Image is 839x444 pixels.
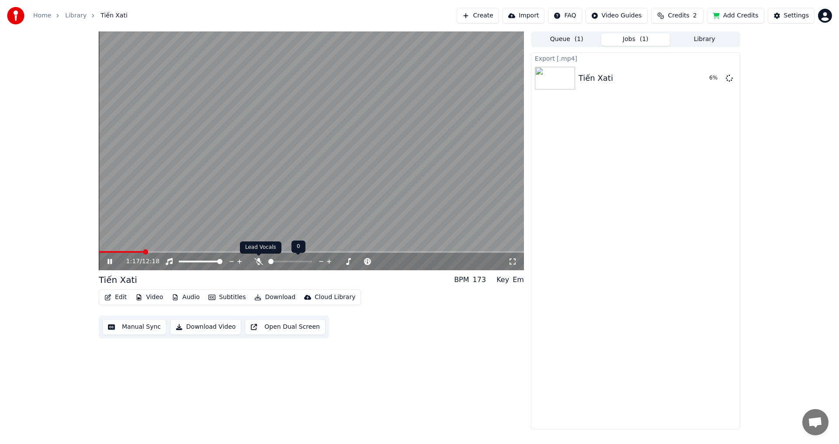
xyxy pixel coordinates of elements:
div: 0 [291,241,305,253]
span: ( 1 ) [575,35,583,44]
span: Tiến Xati [101,11,128,20]
div: Tiến Xati [99,274,137,286]
div: Cloud Library [315,293,355,302]
span: ( 1 ) [640,35,648,44]
span: 1:17 [126,257,140,266]
div: BPM [454,275,469,285]
button: Edit [101,291,130,303]
button: Video Guides [586,8,648,24]
div: Tiến Xati [579,72,613,84]
div: 6 % [709,75,722,82]
button: Download Video [170,319,241,335]
span: Credits [668,11,689,20]
button: Open Dual Screen [245,319,326,335]
button: FAQ [548,8,582,24]
button: Subtitles [205,291,249,303]
div: / [126,257,147,266]
div: 173 [473,275,486,285]
div: Em [513,275,524,285]
span: 12:18 [142,257,159,266]
div: Key [496,275,509,285]
a: Library [65,11,87,20]
div: Settings [784,11,809,20]
button: Create [457,8,499,24]
button: Credits2 [651,8,704,24]
a: Open chat [802,409,829,435]
div: Export [.mp4] [531,53,740,63]
img: youka [7,7,24,24]
nav: breadcrumb [33,11,128,20]
div: Lead Vocals [240,241,281,254]
button: Add Credits [707,8,764,24]
button: Manual Sync [102,319,166,335]
a: Home [33,11,51,20]
button: Library [670,33,739,46]
span: 2 [693,11,697,20]
button: Audio [168,291,203,303]
button: Settings [768,8,815,24]
button: Jobs [601,33,670,46]
button: Import [503,8,544,24]
button: Download [251,291,299,303]
button: Queue [532,33,601,46]
button: Video [132,291,166,303]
